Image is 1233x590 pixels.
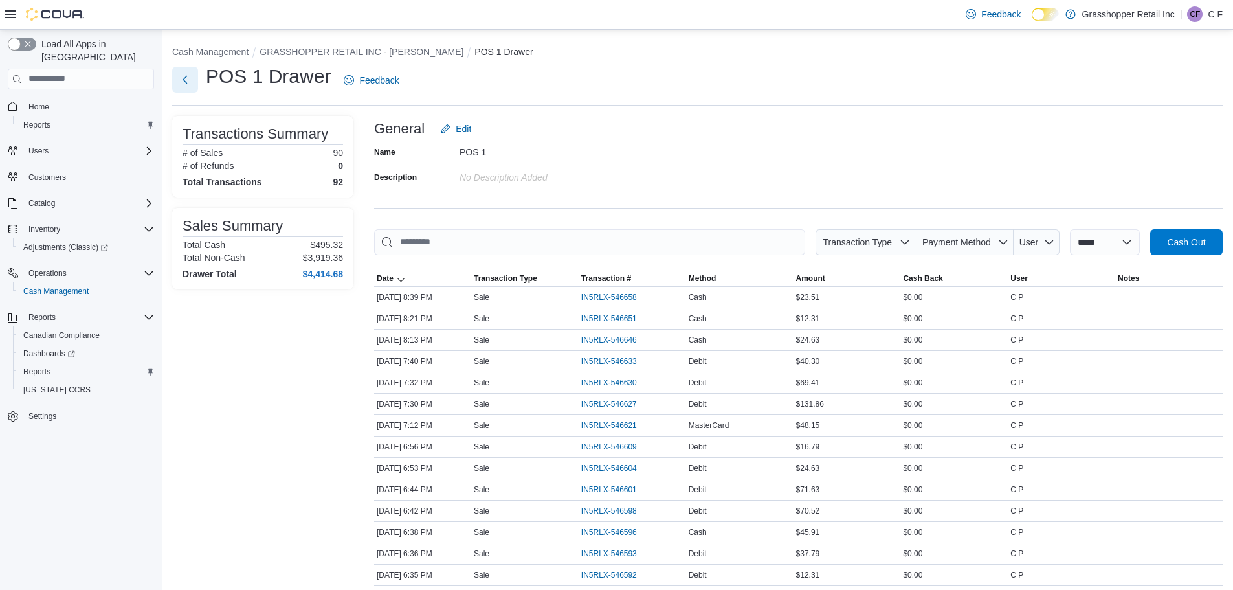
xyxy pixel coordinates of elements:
[1010,399,1023,409] span: C P
[3,168,159,187] button: Customers
[28,268,67,278] span: Operations
[1190,6,1200,22] span: CF
[172,47,249,57] button: Cash Management
[900,311,1008,326] div: $0.00
[1010,463,1023,473] span: C P
[474,484,489,495] p: Sale
[13,282,159,301] button: Cash Management
[18,364,56,380] a: Reports
[903,273,942,284] span: Cash Back
[18,284,154,299] span: Cash Management
[581,289,650,305] button: IN5RLX-546658
[1118,273,1139,284] span: Notes
[1010,570,1023,580] span: C P
[900,396,1008,412] div: $0.00
[581,273,631,284] span: Transaction #
[689,273,716,284] span: Method
[28,312,56,323] span: Reports
[18,117,154,133] span: Reports
[823,237,892,247] span: Transaction Type
[1010,484,1023,495] span: C P
[581,313,637,324] span: IN5RLX-546651
[581,570,637,580] span: IN5RLX-546592
[13,363,159,381] button: Reports
[981,8,1021,21] span: Feedback
[816,229,915,255] button: Transaction Type
[900,546,1008,562] div: $0.00
[460,142,633,157] div: POS 1
[796,527,820,538] span: $45.91
[900,503,1008,519] div: $0.00
[28,198,55,209] span: Catalog
[333,177,343,187] h4: 92
[28,172,66,183] span: Customers
[581,463,637,473] span: IN5RLX-546604
[474,273,537,284] span: Transaction Type
[1010,506,1023,516] span: C P
[23,221,65,237] button: Inventory
[377,273,394,284] span: Date
[18,117,56,133] a: Reports
[796,335,820,345] span: $24.63
[474,570,489,580] p: Sale
[183,177,262,187] h4: Total Transactions
[581,460,650,476] button: IN5RLX-546604
[206,63,331,89] h1: POS 1 Drawer
[18,346,80,361] a: Dashboards
[23,196,60,211] button: Catalog
[28,146,49,156] span: Users
[374,546,471,562] div: [DATE] 6:36 PM
[474,527,489,538] p: Sale
[374,332,471,348] div: [DATE] 8:13 PM
[374,439,471,455] div: [DATE] 6:56 PM
[796,420,820,431] span: $48.15
[18,382,96,398] a: [US_STATE] CCRS
[1008,271,1115,286] button: User
[689,420,729,431] span: MasterCard
[374,289,471,305] div: [DATE] 8:39 PM
[435,116,476,142] button: Edit
[23,169,154,185] span: Customers
[23,98,154,115] span: Home
[183,218,283,234] h3: Sales Summary
[23,348,75,359] span: Dashboards
[474,335,489,345] p: Sale
[172,67,198,93] button: Next
[183,126,328,142] h3: Transactions Summary
[18,382,154,398] span: Washington CCRS
[23,196,154,211] span: Catalog
[3,308,159,326] button: Reports
[374,121,425,137] h3: General
[374,311,471,326] div: [DATE] 8:21 PM
[23,330,100,341] span: Canadian Compliance
[1167,236,1205,249] span: Cash Out
[28,411,56,422] span: Settings
[374,567,471,583] div: [DATE] 6:35 PM
[303,269,343,279] h4: $4,414.68
[474,378,489,388] p: Sale
[1010,335,1023,345] span: C P
[796,313,820,324] span: $12.31
[3,220,159,238] button: Inventory
[1082,6,1175,22] p: Grasshopper Retail Inc
[689,399,707,409] span: Debit
[18,346,154,361] span: Dashboards
[581,484,637,495] span: IN5RLX-546601
[183,269,237,279] h4: Drawer Total
[460,167,633,183] div: No Description added
[900,525,1008,540] div: $0.00
[13,116,159,134] button: Reports
[23,408,154,424] span: Settings
[581,527,637,538] span: IN5RLX-546596
[900,289,1008,305] div: $0.00
[689,313,707,324] span: Cash
[1014,229,1060,255] button: User
[796,463,820,473] span: $24.63
[23,310,61,325] button: Reports
[474,506,489,516] p: Sale
[374,229,805,255] input: This is a search bar. As you type, the results lower in the page will automatically filter.
[374,503,471,519] div: [DATE] 6:42 PM
[900,460,1008,476] div: $0.00
[581,378,637,388] span: IN5RLX-546630
[474,420,489,431] p: Sale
